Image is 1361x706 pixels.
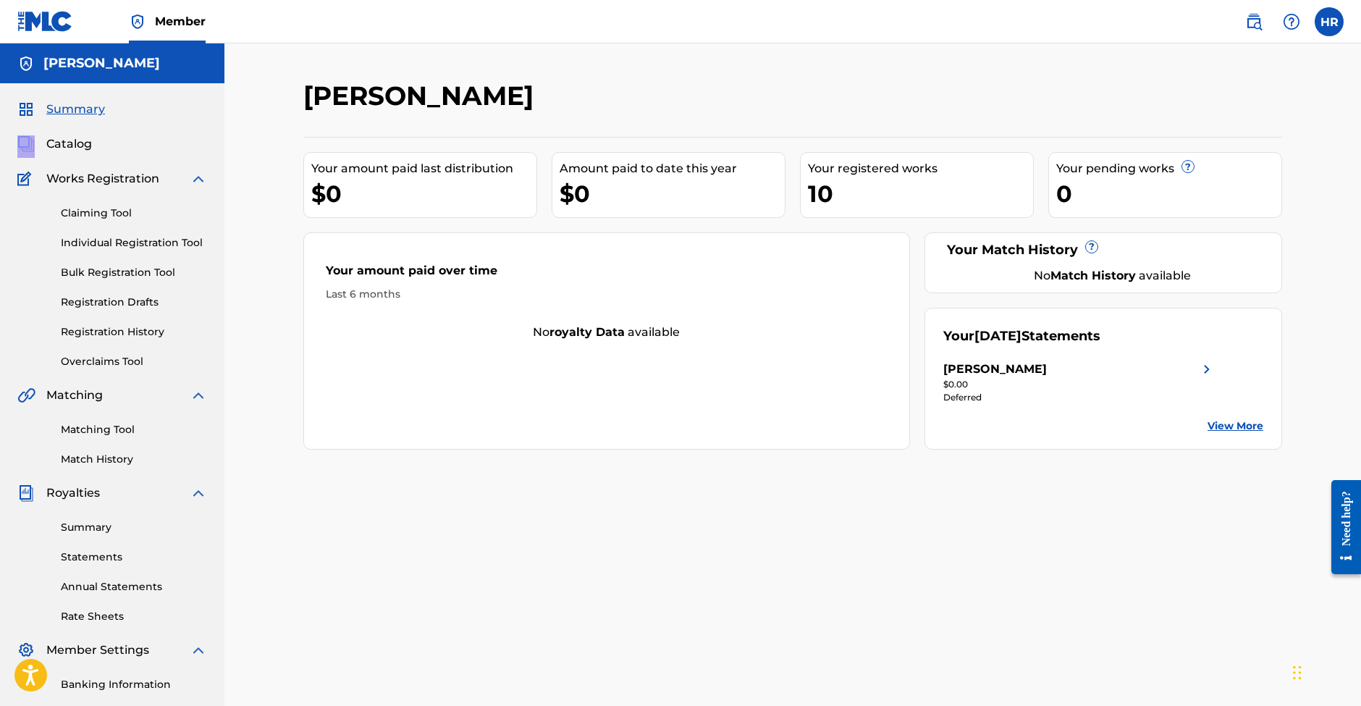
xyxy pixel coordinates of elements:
[1320,466,1361,589] iframe: Resource Center
[1198,361,1215,378] img: right chevron icon
[190,170,207,188] img: expand
[808,177,1033,210] div: 10
[46,170,159,188] span: Works Registration
[560,177,785,210] div: $0
[961,267,1264,285] div: No available
[943,378,1215,391] div: $0.00
[1056,160,1281,177] div: Your pending works
[46,484,100,502] span: Royalties
[1245,13,1263,30] img: search
[46,101,105,118] span: Summary
[1086,241,1097,253] span: ?
[943,327,1100,346] div: Your Statements
[46,642,149,659] span: Member Settings
[560,160,785,177] div: Amount paid to date this year
[190,484,207,502] img: expand
[974,328,1021,344] span: [DATE]
[303,80,541,112] h2: [PERSON_NAME]
[17,170,36,188] img: Works Registration
[943,240,1264,260] div: Your Match History
[61,579,207,594] a: Annual Statements
[17,101,35,118] img: Summary
[304,324,909,341] div: No available
[61,520,207,535] a: Summary
[311,160,536,177] div: Your amount paid last distribution
[1050,269,1136,282] strong: Match History
[1239,7,1268,36] a: Public Search
[17,642,35,659] img: Member Settings
[17,55,35,72] img: Accounts
[17,387,35,404] img: Matching
[61,354,207,369] a: Overclaims Tool
[61,609,207,624] a: Rate Sheets
[326,262,888,287] div: Your amount paid over time
[61,265,207,280] a: Bulk Registration Tool
[1208,419,1263,434] a: View More
[61,677,207,692] a: Banking Information
[1293,651,1302,694] div: Drag
[61,422,207,437] a: Matching Tool
[943,361,1047,378] div: [PERSON_NAME]
[943,391,1215,404] div: Deferred
[61,295,207,310] a: Registration Drafts
[1315,7,1344,36] div: User Menu
[129,13,146,30] img: Top Rightsholder
[46,387,103,404] span: Matching
[1182,161,1194,172] span: ?
[549,325,625,339] strong: royalty data
[17,101,105,118] a: SummarySummary
[943,361,1215,404] a: [PERSON_NAME]right chevron icon$0.00Deferred
[61,206,207,221] a: Claiming Tool
[1289,636,1361,706] iframe: Chat Widget
[61,235,207,251] a: Individual Registration Tool
[1283,13,1300,30] img: help
[190,642,207,659] img: expand
[17,135,92,153] a: CatalogCatalog
[61,324,207,340] a: Registration History
[17,11,73,32] img: MLC Logo
[1277,7,1306,36] div: Help
[1056,177,1281,210] div: 0
[190,387,207,404] img: expand
[155,13,206,30] span: Member
[46,135,92,153] span: Catalog
[61,452,207,467] a: Match History
[311,177,536,210] div: $0
[17,484,35,502] img: Royalties
[43,55,160,72] h5: Henry Antonio Rivas
[61,550,207,565] a: Statements
[808,160,1033,177] div: Your registered works
[326,287,888,302] div: Last 6 months
[17,135,35,153] img: Catalog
